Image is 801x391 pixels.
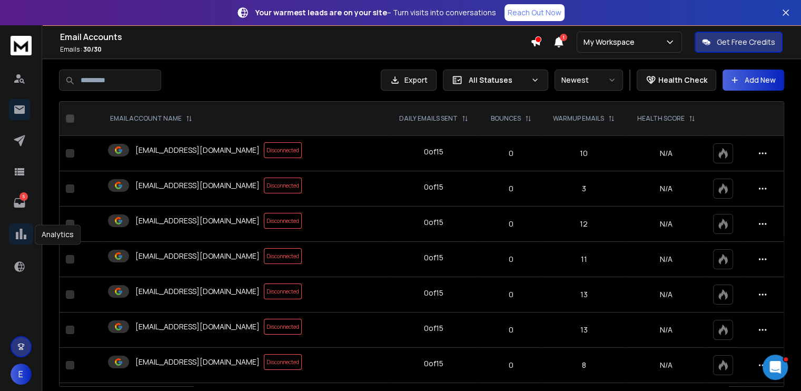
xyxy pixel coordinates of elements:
p: Get Free Credits [717,37,775,47]
div: 0 of 15 [424,358,443,369]
td: 3 [542,171,626,207]
button: Export [381,70,437,91]
p: [EMAIL_ADDRESS][DOMAIN_NAME] [135,251,260,261]
a: Reach Out Now [505,4,565,21]
div: 0 of 15 [424,217,443,228]
span: Disconnected [264,142,302,158]
button: E [11,364,32,385]
p: My Workspace [584,37,639,47]
span: Disconnected [264,178,302,193]
td: 8 [542,348,626,383]
p: Reach Out Now [508,7,561,18]
span: Disconnected [264,213,302,229]
button: Newest [555,70,623,91]
p: 0 [486,183,535,194]
p: BOUNCES [491,114,521,123]
p: 0 [486,325,535,335]
a: 5 [9,192,30,213]
p: WARMUP EMAILS [553,114,604,123]
div: 0 of 15 [424,146,443,157]
p: [EMAIL_ADDRESS][DOMAIN_NAME] [135,321,260,332]
span: 1 [560,34,567,41]
button: Get Free Credits [695,32,783,53]
p: N/A [632,289,700,300]
img: logo [11,36,32,55]
p: [EMAIL_ADDRESS][DOMAIN_NAME] [135,180,260,191]
p: 0 [486,289,535,300]
p: DAILY EMAILS SENT [399,114,458,123]
button: Health Check [637,70,716,91]
p: – Turn visits into conversations [255,7,496,18]
p: All Statuses [469,75,527,85]
p: [EMAIL_ADDRESS][DOMAIN_NAME] [135,286,260,297]
p: N/A [632,219,700,229]
button: Add New [723,70,784,91]
p: 0 [486,219,535,229]
strong: Your warmest leads are on your site [255,7,387,17]
p: N/A [632,254,700,265]
td: 12 [542,207,626,242]
p: Health Check [658,75,707,85]
div: EMAIL ACCOUNT NAME [110,114,192,123]
div: 0 of 15 [424,323,443,334]
span: Disconnected [264,284,302,299]
p: N/A [632,360,700,370]
p: HEALTH SCORE [637,114,685,123]
span: Disconnected [264,319,302,335]
div: Analytics [35,224,81,245]
p: 0 [486,254,535,265]
span: 30 / 30 [83,45,102,54]
p: N/A [632,325,700,335]
h1: Email Accounts [60,31,530,43]
td: 10 [542,136,626,171]
span: Disconnected [264,354,302,370]
p: [EMAIL_ADDRESS][DOMAIN_NAME] [135,357,260,367]
p: [EMAIL_ADDRESS][DOMAIN_NAME] [135,216,260,226]
div: 0 of 15 [424,252,443,263]
p: Emails : [60,45,530,54]
p: [EMAIL_ADDRESS][DOMAIN_NAME] [135,145,260,155]
p: 0 [486,148,535,159]
p: 5 [19,192,28,201]
p: N/A [632,183,700,194]
td: 13 [542,277,626,312]
p: 0 [486,360,535,370]
p: N/A [632,148,700,159]
iframe: Intercom live chat [763,355,788,380]
span: Disconnected [264,248,302,264]
td: 11 [542,242,626,277]
td: 13 [542,312,626,348]
div: 0 of 15 [424,182,443,192]
div: 0 of 15 [424,288,443,298]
